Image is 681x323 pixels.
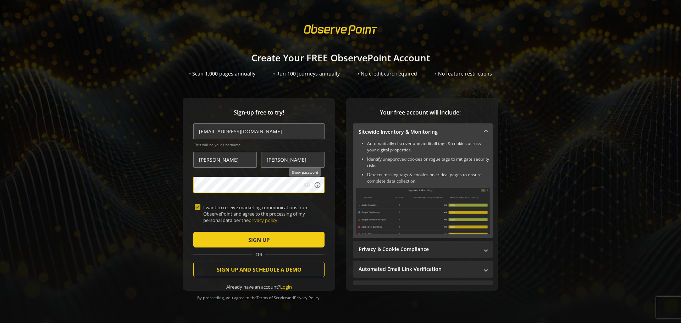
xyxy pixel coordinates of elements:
[280,284,292,290] a: Login
[353,108,488,117] span: Your free account will include:
[193,290,325,300] div: By proceeding, you agree to the and .
[303,182,310,189] mat-icon: visibility
[353,140,493,238] div: Sitewide Inventory & Monitoring
[249,217,277,223] a: privacy policy
[367,172,490,184] li: Detects missing tags & cookies on critical pages to ensure complete data collection.
[367,156,490,169] li: Identify unapproved cookies or rogue tags to mitigate security risks.
[261,152,325,168] input: Last Name *
[435,70,492,77] div: • No feature restrictions
[356,188,490,234] img: Sitewide Inventory & Monitoring
[353,280,493,297] mat-expansion-panel-header: Performance Monitoring with Web Vitals
[200,204,323,224] label: I want to receive marketing communications from ObservePoint and agree to the processing of my pe...
[353,241,493,258] mat-expansion-panel-header: Privacy & Cookie Compliance
[193,152,257,168] input: First Name *
[193,108,325,117] span: Sign-up free to try!
[193,284,325,290] div: Already have an account?
[314,182,321,189] mat-icon: info
[353,261,493,278] mat-expansion-panel-header: Automated Email Link Verification
[359,266,479,273] mat-panel-title: Automated Email Link Verification
[353,123,493,140] mat-expansion-panel-header: Sitewide Inventory & Monitoring
[273,70,340,77] div: • Run 100 Journeys annually
[217,263,301,276] span: SIGN UP AND SCHEDULE A DEMO
[359,128,479,135] mat-panel-title: Sitewide Inventory & Monitoring
[256,295,287,300] a: Terms of Service
[193,232,325,247] button: SIGN UP
[193,123,325,139] input: Email Address (name@work-email.com) *
[367,140,490,153] li: Automatically discover and audit all tags & cookies across your digital properties.
[248,233,270,246] span: SIGN UP
[359,246,479,253] mat-panel-title: Privacy & Cookie Compliance
[189,70,255,77] div: • Scan 1,000 pages annually
[253,251,265,258] span: OR
[194,142,325,147] span: This will be your Username
[193,262,325,277] button: SIGN UP AND SCHEDULE A DEMO
[358,70,417,77] div: • No credit card required
[294,295,320,300] a: Privacy Policy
